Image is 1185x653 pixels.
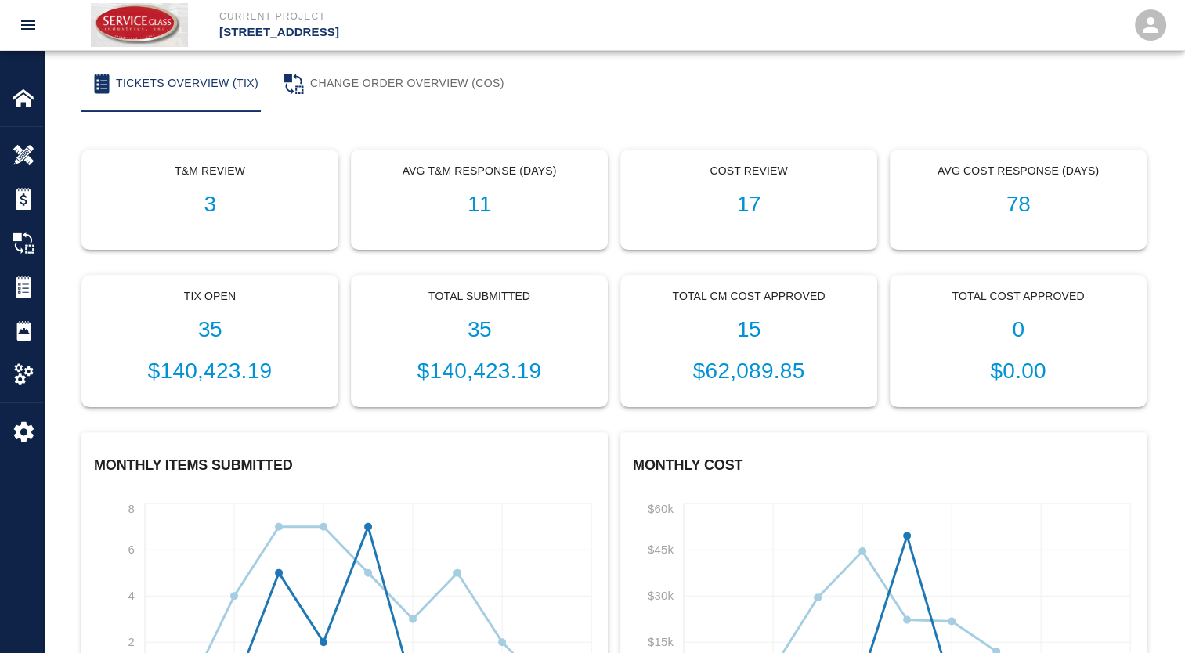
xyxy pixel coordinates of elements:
[903,192,1133,218] h1: 78
[648,589,674,602] tspan: $30k
[95,355,325,388] p: $140,423.19
[95,163,325,179] p: T&M Review
[364,288,594,305] p: Total Submitted
[634,288,864,305] p: Total CM Cost Approved
[903,355,1133,388] p: $0.00
[634,317,864,343] h1: 15
[271,56,517,112] button: Change Order Overview (COS)
[219,9,677,23] p: Current Project
[633,457,1134,474] h2: Monthly Cost
[648,501,674,514] tspan: $60k
[903,163,1133,179] p: Avg Cost Response (Days)
[95,192,325,218] h1: 3
[648,635,674,648] tspan: $15k
[364,355,594,388] p: $140,423.19
[81,56,271,112] button: Tickets Overview (TIX)
[128,543,135,556] tspan: 6
[9,6,47,44] button: open drawer
[128,501,135,514] tspan: 8
[219,23,677,41] p: [STREET_ADDRESS]
[634,163,864,179] p: Cost Review
[634,355,864,388] p: $62,089.85
[95,288,325,305] p: Tix Open
[634,192,864,218] h1: 17
[648,543,674,556] tspan: $45k
[95,317,325,343] h1: 35
[903,317,1133,343] h1: 0
[94,457,595,474] h2: Monthly Items Submitted
[91,3,188,47] img: Service Glass Ind., Inc.
[128,635,135,648] tspan: 2
[1107,578,1185,653] iframe: Chat Widget
[903,288,1133,305] p: Total Cost Approved
[364,192,594,218] h1: 11
[128,589,135,602] tspan: 4
[364,317,594,343] h1: 35
[364,163,594,179] p: Avg T&M Response (Days)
